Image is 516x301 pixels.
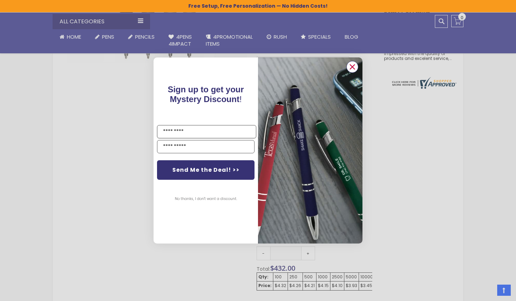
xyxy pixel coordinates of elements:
button: No thanks, I don't want a discount. [171,190,241,208]
button: Send Me the Deal! >> [157,160,255,180]
span: Sign up to get your Mystery Discount [168,85,244,104]
img: pop-up-image [258,57,362,243]
button: Close dialog [346,61,358,73]
span: ! [168,85,244,104]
